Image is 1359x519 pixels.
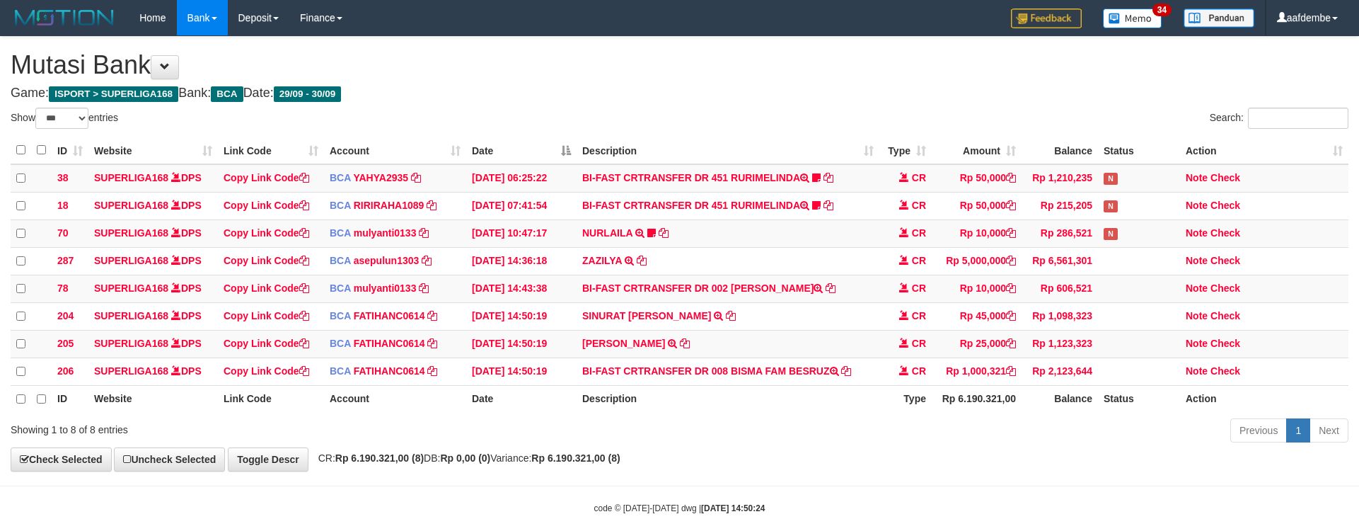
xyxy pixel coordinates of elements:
[1186,283,1208,294] a: Note
[353,172,408,183] a: YAHYA2935
[57,365,74,377] span: 206
[1104,200,1118,212] span: Has Note
[218,137,324,164] th: Link Code: activate to sort column ascending
[224,283,309,294] a: Copy Link Code
[94,255,168,266] a: SUPERLIGA168
[354,338,425,349] a: FATIHANC0614
[228,447,308,472] a: Toggle Descr
[577,137,879,164] th: Description: activate to sort column ascending
[1210,255,1240,266] a: Check
[57,200,69,211] span: 18
[11,86,1348,101] h4: Game: Bank: Date:
[427,310,437,321] a: Copy FATIHANC0614 to clipboard
[582,338,665,349] a: [PERSON_NAME]
[1186,338,1208,349] a: Note
[637,255,647,266] a: Copy ZAZILYA to clipboard
[427,338,437,349] a: Copy FATIHANC0614 to clipboard
[88,330,218,358] td: DPS
[88,137,218,164] th: Website: activate to sort column ascending
[330,227,351,239] span: BCA
[577,192,879,219] td: BI-FAST CRTRANSFER DR 451 RURIMELINDA
[932,302,1022,330] td: Rp 45,000
[88,275,218,302] td: DPS
[57,283,69,294] span: 78
[466,330,577,358] td: [DATE] 14:50:19
[218,385,324,413] th: Link Code
[88,302,218,330] td: DPS
[324,137,466,164] th: Account: activate to sort column ascending
[49,86,178,102] span: ISPORT > SUPERLIGA168
[1022,385,1098,413] th: Balance
[1022,164,1098,193] td: Rp 1,210,235
[726,310,736,321] a: Copy SINURAT RONI HANSE to clipboard
[1022,358,1098,385] td: Rp 2,123,644
[932,192,1022,219] td: Rp 50,000
[224,255,309,266] a: Copy Link Code
[1022,330,1098,358] td: Rp 1,123,323
[1210,200,1240,211] a: Check
[912,310,926,321] span: CR
[330,255,351,266] span: BCA
[419,227,429,239] a: Copy mulyanti0133 to clipboard
[224,200,309,211] a: Copy Link Code
[94,227,168,239] a: SUPERLIGA168
[823,200,833,211] a: Copy BI-FAST CRTRANSFER DR 451 RURIMELINDA to clipboard
[912,200,926,211] span: CR
[577,385,879,413] th: Description
[932,275,1022,302] td: Rp 10,000
[912,283,926,294] span: CR
[466,358,577,385] td: [DATE] 14:50:19
[1210,172,1240,183] a: Check
[912,338,926,349] span: CR
[1180,385,1348,413] th: Action
[1006,200,1016,211] a: Copy Rp 50,000 to clipboard
[1210,227,1240,239] a: Check
[823,172,833,183] a: Copy BI-FAST CRTRANSFER DR 451 RURIMELINDA to clipboard
[1180,137,1348,164] th: Action: activate to sort column ascending
[330,172,351,183] span: BCA
[912,255,926,266] span: CR
[841,365,851,377] a: Copy BI-FAST CRTRANSFER DR 008 BISMA FAM BESRUZ to clipboard
[932,358,1022,385] td: Rp 1,000,321
[57,172,69,183] span: 38
[1006,338,1016,349] a: Copy Rp 25,000 to clipboard
[354,227,417,239] a: mulyanti0133
[419,283,429,294] a: Copy mulyanti0133 to clipboard
[35,108,88,129] select: Showentries
[224,365,309,377] a: Copy Link Code
[335,452,424,464] strong: Rp 6.190.321,00 (8)
[932,385,1022,413] th: Rp 6.190.321,00
[1006,310,1016,321] a: Copy Rp 45,000 to clipboard
[311,452,620,464] span: CR: DB: Variance:
[11,51,1348,79] h1: Mutasi Bank
[324,385,466,413] th: Account
[57,338,74,349] span: 205
[94,338,168,349] a: SUPERLIGA168
[1230,418,1287,443] a: Previous
[1210,310,1240,321] a: Check
[577,164,879,193] td: BI-FAST CRTRANSFER DR 451 RURIMELINDA
[354,365,425,377] a: FATIHANC0614
[531,452,620,464] strong: Rp 6.190.321,00 (8)
[582,310,712,321] a: SINURAT [PERSON_NAME]
[330,310,351,321] span: BCA
[94,172,168,183] a: SUPERLIGA168
[1022,275,1098,302] td: Rp 606,521
[52,137,88,164] th: ID: activate to sort column ascending
[1210,108,1348,129] label: Search:
[1210,283,1240,294] a: Check
[88,247,218,275] td: DPS
[879,385,932,413] th: Type
[1210,365,1240,377] a: Check
[680,338,690,349] a: Copy TRI YULIANTO to clipboard
[94,365,168,377] a: SUPERLIGA168
[577,275,879,302] td: BI-FAST CRTRANSFER DR 002 [PERSON_NAME]
[330,200,351,211] span: BCA
[11,7,118,28] img: MOTION_logo.png
[466,302,577,330] td: [DATE] 14:50:19
[1022,192,1098,219] td: Rp 215,205
[1186,200,1208,211] a: Note
[932,330,1022,358] td: Rp 25,000
[1098,385,1180,413] th: Status
[1006,172,1016,183] a: Copy Rp 50,000 to clipboard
